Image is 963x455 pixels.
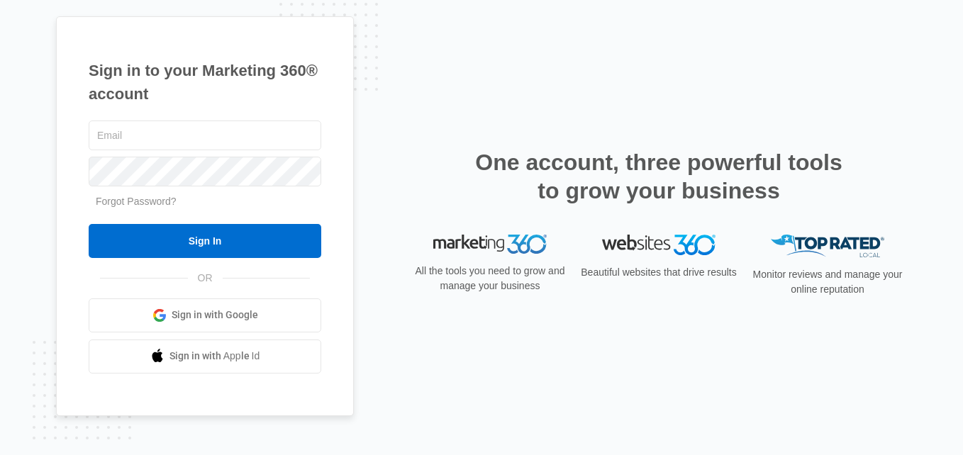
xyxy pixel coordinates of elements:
[89,224,321,258] input: Sign In
[169,349,260,364] span: Sign in with Apple Id
[89,59,321,106] h1: Sign in to your Marketing 360® account
[172,308,258,322] span: Sign in with Google
[602,235,716,255] img: Websites 360
[188,271,223,286] span: OR
[579,265,738,280] p: Beautiful websites that drive results
[771,235,884,258] img: Top Rated Local
[411,264,569,293] p: All the tools you need to grow and manage your business
[748,267,907,297] p: Monitor reviews and manage your online reputation
[89,339,321,373] a: Sign in with Apple Id
[89,120,321,150] input: Email
[471,148,847,205] h2: One account, three powerful tools to grow your business
[89,298,321,332] a: Sign in with Google
[433,235,547,254] img: Marketing 360
[96,196,177,207] a: Forgot Password?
